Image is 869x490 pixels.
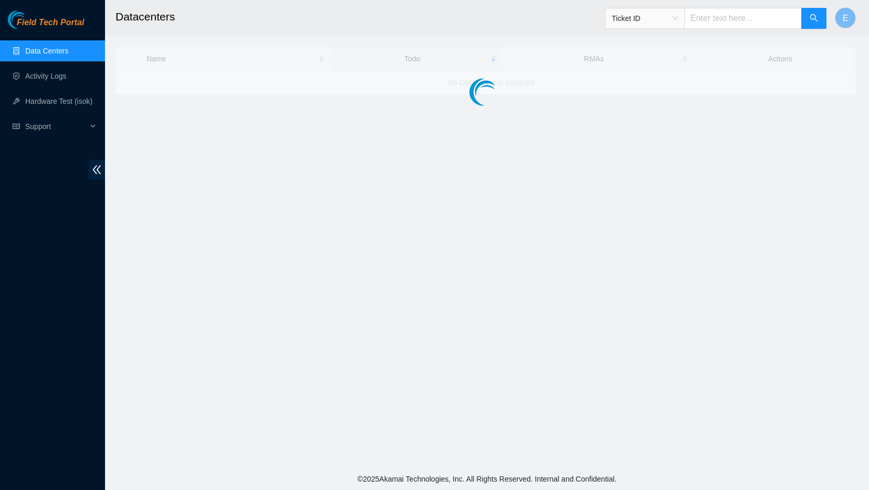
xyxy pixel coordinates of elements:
footer: © 2025 Akamai Technologies, Inc. All Rights Reserved. Internal and Confidential. [105,468,869,490]
a: Akamai TechnologiesField Tech Portal [8,19,84,33]
span: E [843,12,849,25]
span: double-left [89,160,105,179]
a: Data Centers [25,47,68,55]
input: Enter text here... [684,8,802,29]
button: E [835,7,856,28]
a: Activity Logs [25,72,67,80]
span: read [13,123,20,130]
span: Support [25,116,87,137]
img: Akamai Technologies [8,10,53,29]
a: Hardware Test (isok) [25,97,92,105]
span: Field Tech Portal [17,18,84,28]
span: Ticket ID [612,10,678,26]
button: search [801,8,826,29]
span: search [810,14,818,24]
